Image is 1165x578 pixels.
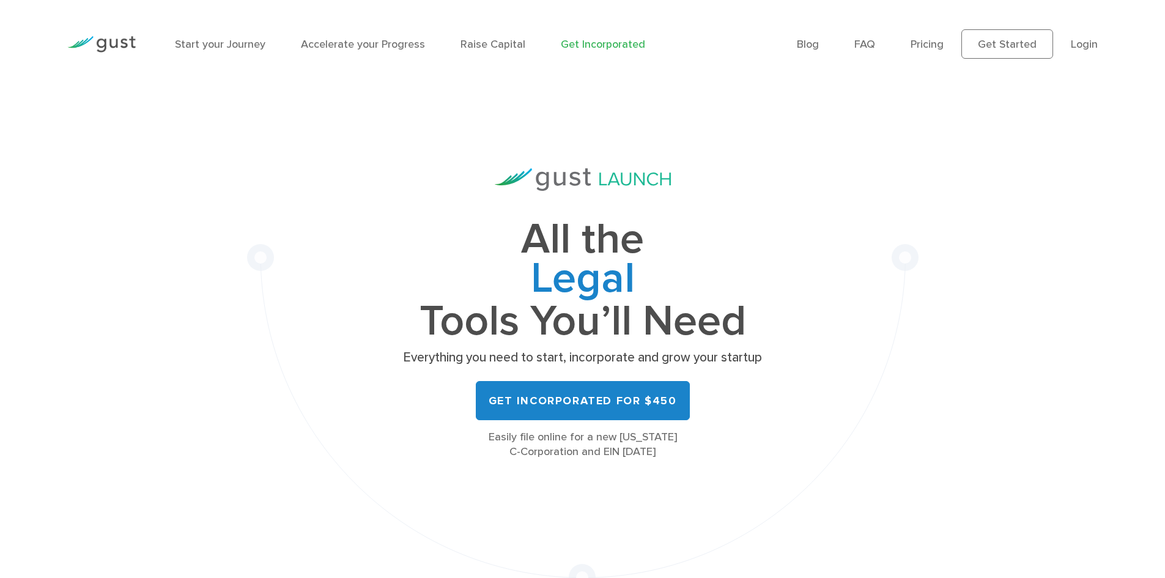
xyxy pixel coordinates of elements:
img: Gust Launch Logo [495,168,671,191]
a: Get Incorporated for $450 [476,381,690,420]
a: Get Started [961,29,1053,59]
a: Start your Journey [175,38,265,51]
a: Login [1071,38,1098,51]
h1: All the Tools You’ll Need [399,220,766,341]
a: Raise Capital [460,38,525,51]
a: Pricing [911,38,944,51]
span: Legal [399,259,766,302]
a: FAQ [854,38,875,51]
div: Easily file online for a new [US_STATE] C-Corporation and EIN [DATE] [399,430,766,459]
a: Accelerate your Progress [301,38,425,51]
img: Gust Logo [67,36,136,53]
a: Blog [797,38,819,51]
p: Everything you need to start, incorporate and grow your startup [399,349,766,366]
a: Get Incorporated [561,38,645,51]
